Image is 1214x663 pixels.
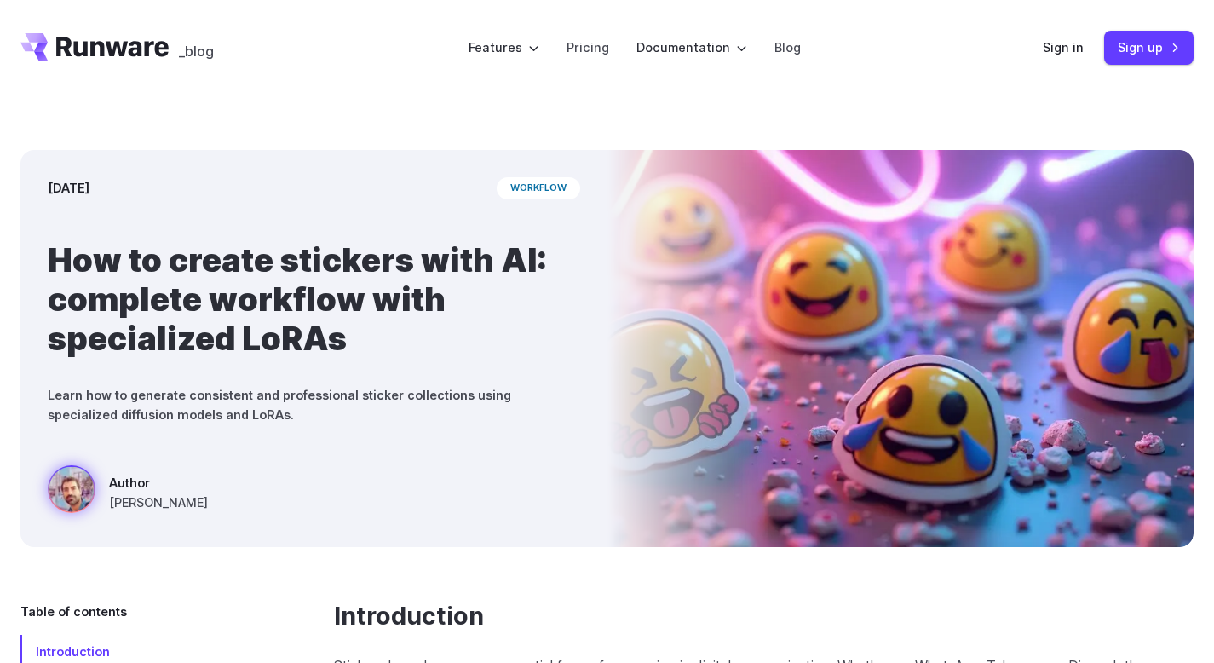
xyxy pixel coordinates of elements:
a: Sign in [1043,37,1084,57]
a: Sign up [1104,31,1194,64]
span: [PERSON_NAME] [109,493,208,512]
a: Pricing [567,37,609,57]
a: Introduction [334,602,484,631]
a: A collection of vibrant, neon-style animal and nature stickers with a futuristic aesthetic Author... [48,465,208,520]
a: Go to / [20,33,169,61]
img: A collection of vibrant, neon-style animal and nature stickers with a futuristic aesthetic [607,150,1194,547]
span: _blog [179,44,214,58]
label: Documentation [636,37,747,57]
span: workflow [497,177,580,199]
span: Author [109,473,208,493]
a: _blog [179,33,214,61]
label: Features [469,37,539,57]
a: Blog [774,37,801,57]
h1: How to create stickers with AI: complete workflow with specialized LoRAs [48,240,580,358]
p: Learn how to generate consistent and professional sticker collections using specialized diffusion... [48,385,580,424]
time: [DATE] [48,178,89,198]
span: Table of contents [20,602,127,621]
span: Introduction [36,644,110,659]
